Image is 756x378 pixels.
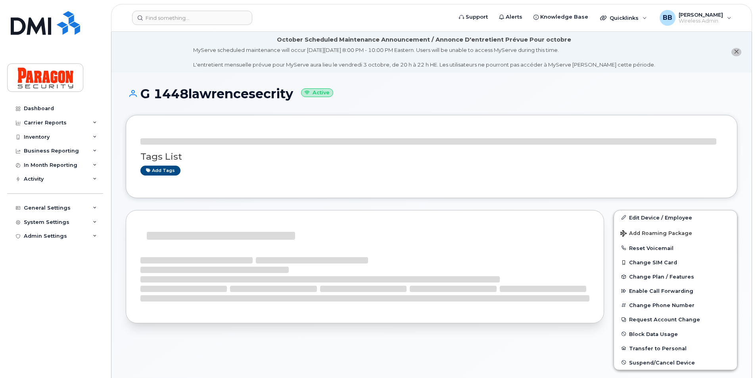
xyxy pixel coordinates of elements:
span: Suspend/Cancel Device [629,359,695,365]
a: Add tags [140,166,180,176]
h1: G 1448lawrencesecrity [126,87,737,101]
button: Transfer to Personal [614,341,737,355]
small: Active [301,88,333,97]
div: October Scheduled Maintenance Announcement / Annonce D'entretient Prévue Pour octobre [277,36,571,44]
span: Enable Call Forwarding [629,288,693,294]
span: Add Roaming Package [620,230,692,238]
button: Change SIM Card [614,255,737,269]
div: MyServe scheduled maintenance will occur [DATE][DATE] 8:00 PM - 10:00 PM Eastern. Users will be u... [193,46,655,69]
button: Change Phone Number [614,298,737,312]
span: Change Plan / Features [629,274,694,280]
button: Suspend/Cancel Device [614,355,737,370]
button: Change Plan / Features [614,269,737,284]
button: Enable Call Forwarding [614,284,737,298]
button: Request Account Change [614,312,737,326]
button: close notification [731,48,741,56]
a: Edit Device / Employee [614,210,737,225]
button: Add Roaming Package [614,225,737,241]
button: Reset Voicemail [614,241,737,255]
h3: Tags List [140,152,723,162]
button: Block Data Usage [614,327,737,341]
